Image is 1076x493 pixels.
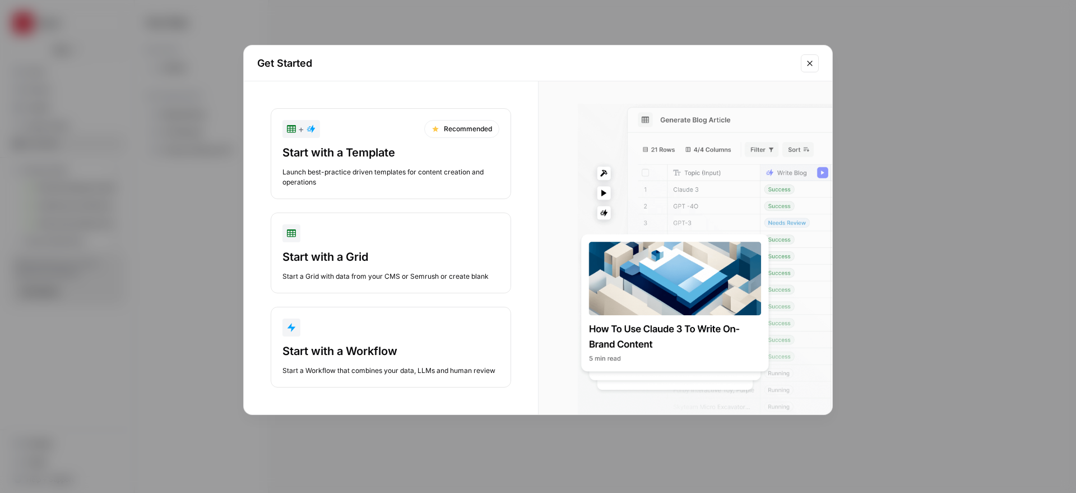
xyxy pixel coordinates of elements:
[424,120,499,138] div: Recommended
[282,145,499,160] div: Start with a Template
[271,307,511,388] button: Start with a WorkflowStart a Workflow that combines your data, LLMs and human review
[282,249,499,265] div: Start with a Grid
[271,108,511,199] button: +RecommendedStart with a TemplateLaunch best-practice driven templates for content creation and o...
[801,54,819,72] button: Close modal
[271,213,511,293] button: Start with a GridStart a Grid with data from your CMS or Semrush or create blank
[282,167,499,187] div: Launch best-practice driven templates for content creation and operations
[282,343,499,359] div: Start with a Workflow
[287,122,316,136] div: +
[257,56,794,71] h2: Get Started
[282,271,499,282] div: Start a Grid with data from your CMS or Semrush or create blank
[282,366,499,376] div: Start a Workflow that combines your data, LLMs and human review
